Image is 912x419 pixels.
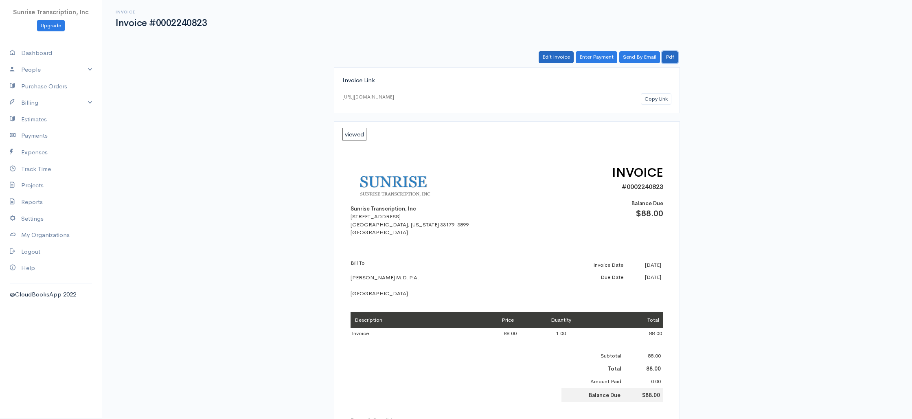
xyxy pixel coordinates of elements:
[646,365,661,372] b: 88.00
[351,164,452,205] img: logo-41.gif
[351,259,493,267] p: Bill To
[351,205,416,212] b: Sunrise Transcription, Inc
[351,213,493,237] div: [STREET_ADDRESS] [GEOGRAPHIC_DATA], [US_STATE] 33179-3899 [GEOGRAPHIC_DATA]
[624,349,663,362] td: 88.00
[518,328,604,339] td: 1.00
[625,259,663,271] td: [DATE]
[604,312,663,328] td: Total
[576,51,617,63] a: Enter Payment
[619,51,660,63] a: Send By Email
[351,328,457,339] td: Invoice
[624,388,663,403] td: $88.00
[604,328,663,339] td: 88.00
[622,182,663,191] span: #0002240823
[37,20,65,32] a: Upgrade
[631,200,663,207] span: Balance Due
[612,165,663,180] span: INVOICE
[624,375,663,388] td: 0.00
[13,8,89,16] span: Sunrise Transcription, Inc
[342,93,394,101] div: [URL][DOMAIN_NAME]
[351,312,457,328] td: Description
[351,259,493,297] div: [PERSON_NAME] M.D. P.A. [GEOGRAPHIC_DATA]
[636,208,663,219] span: $88.00
[561,375,624,388] td: Amount Paid
[342,76,671,85] div: Invoice Link
[561,349,624,362] td: Subtotal
[662,51,678,63] a: Pdf
[116,18,207,28] h1: Invoice #0002240823
[457,312,518,328] td: Price
[608,365,621,372] b: Total
[457,328,518,339] td: 88.00
[561,271,625,283] td: Due Date
[641,93,671,105] button: Copy Link
[116,10,207,14] h6: Invoice
[561,388,624,403] td: Balance Due
[342,128,366,140] span: viewed
[539,51,574,63] a: Edit Invoice
[561,259,625,271] td: Invoice Date
[518,312,604,328] td: Quantity
[625,271,663,283] td: [DATE]
[10,290,92,299] div: @CloudBooksApp 2022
